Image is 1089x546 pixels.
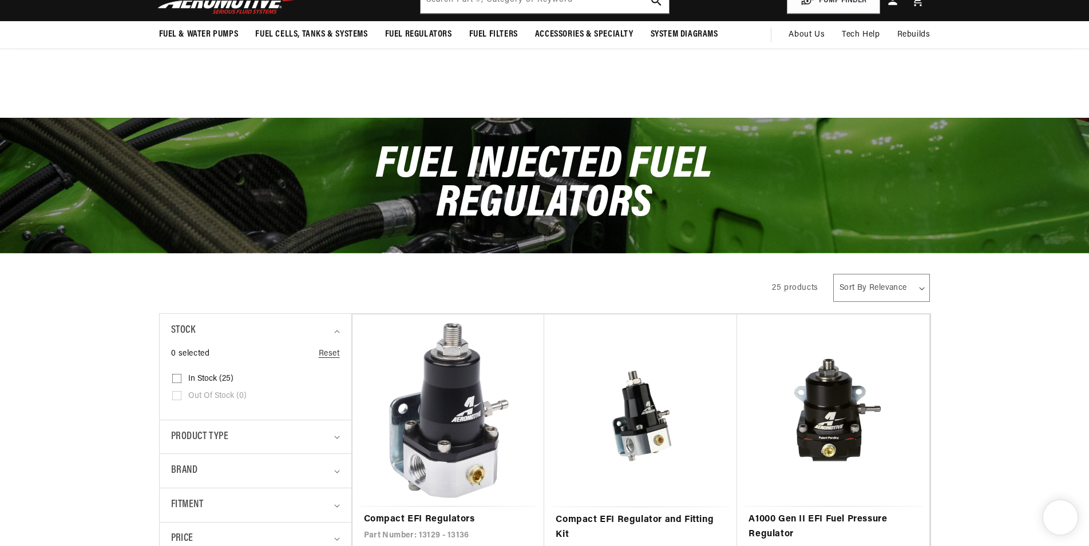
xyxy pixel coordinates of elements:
span: Fuel Cells, Tanks & Systems [255,29,367,41]
summary: Fuel & Water Pumps [151,21,247,48]
summary: Fuel Regulators [377,21,461,48]
span: Fuel Injected Fuel Regulators [376,143,713,227]
a: Compact EFI Regulator and Fitting Kit [556,513,726,542]
span: System Diagrams [651,29,718,41]
span: About Us [789,30,825,39]
span: 0 selected [171,348,210,360]
a: About Us [780,21,833,49]
summary: Tech Help [833,21,888,49]
span: Fuel Filters [469,29,518,41]
span: Accessories & Specialty [535,29,633,41]
span: Stock [171,322,196,339]
summary: Stock (0 selected) [171,314,340,348]
span: Fitment [171,497,204,513]
summary: Fuel Cells, Tanks & Systems [247,21,376,48]
span: Out of stock (0) [188,391,247,401]
summary: Fuel Filters [461,21,526,48]
summary: Rebuilds [889,21,939,49]
a: Compact EFI Regulators [364,512,533,527]
span: Rebuilds [897,29,930,41]
a: A1000 Gen II EFI Fuel Pressure Regulator [749,512,918,541]
span: 25 products [772,284,818,292]
summary: System Diagrams [642,21,727,48]
summary: Product type (0 selected) [171,420,340,454]
span: Product type [171,429,229,445]
span: Tech Help [842,29,880,41]
summary: Brand (0 selected) [171,454,340,488]
summary: Fitment (0 selected) [171,488,340,522]
a: Reset [319,348,340,360]
span: In stock (25) [188,374,233,384]
span: Fuel & Water Pumps [159,29,239,41]
span: Fuel Regulators [385,29,452,41]
summary: Accessories & Specialty [526,21,642,48]
span: Brand [171,463,198,479]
